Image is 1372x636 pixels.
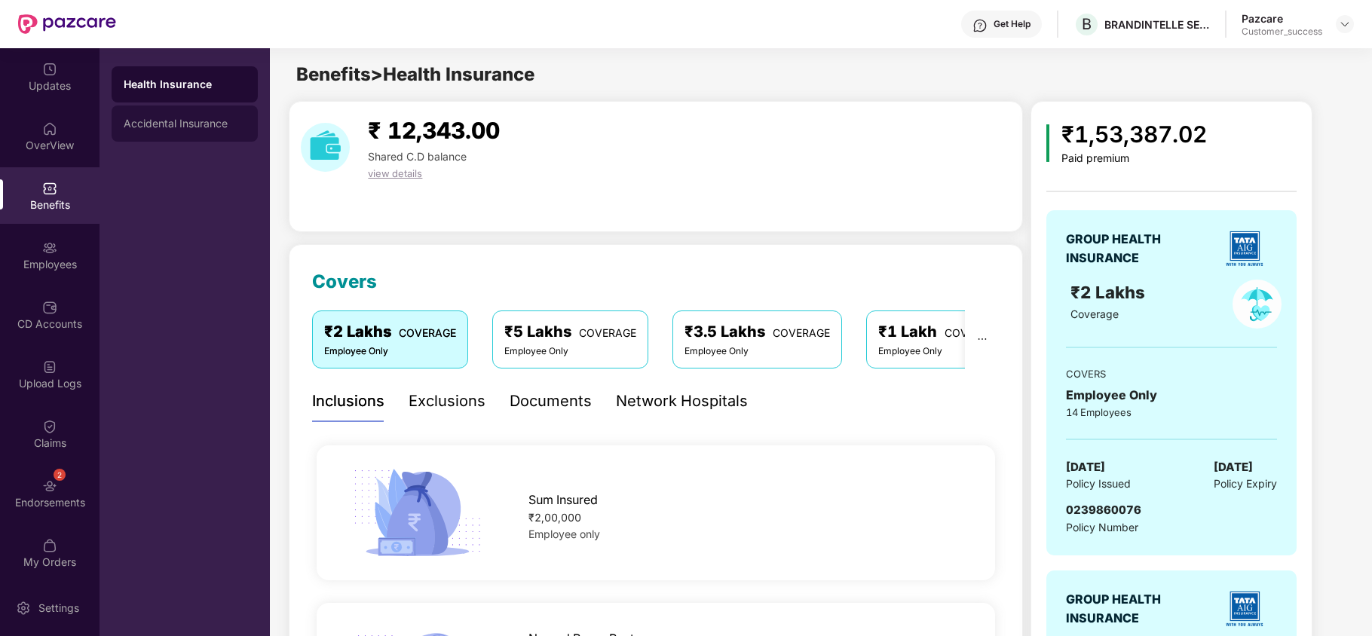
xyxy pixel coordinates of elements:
span: B [1082,15,1092,33]
span: Benefits > Health Insurance [296,63,534,85]
img: svg+xml;base64,PHN2ZyBpZD0iSG9tZSIgeG1sbnM9Imh0dHA6Ly93d3cudzMub3JnLzIwMDAvc3ZnIiB3aWR0aD0iMjAiIG... [42,121,57,136]
span: Covers [312,271,377,292]
div: Pazcare [1242,11,1322,26]
div: Network Hospitals [616,390,748,413]
div: GROUP HEALTH INSURANCE [1066,590,1198,628]
div: Paid premium [1061,152,1207,165]
div: Settings [34,601,84,616]
div: ₹2 Lakhs [324,320,456,344]
span: Sum Insured [528,491,598,509]
div: Customer_success [1242,26,1322,38]
img: svg+xml;base64,PHN2ZyBpZD0iRW5kb3JzZW1lbnRzIiB4bWxucz0iaHR0cDovL3d3dy53My5vcmcvMjAwMC9zdmciIHdpZH... [42,479,57,494]
div: ₹1 Lakh [878,320,1002,344]
img: New Pazcare Logo [18,14,116,34]
div: ₹3.5 Lakhs [684,320,830,344]
span: COVERAGE [773,326,830,339]
img: svg+xml;base64,PHN2ZyBpZD0iSGVscC0zMngzMiIgeG1sbnM9Imh0dHA6Ly93d3cudzMub3JnLzIwMDAvc3ZnIiB3aWR0aD... [972,18,988,33]
img: svg+xml;base64,PHN2ZyBpZD0iU2V0dGluZy0yMHgyMCIgeG1sbnM9Imh0dHA6Ly93d3cudzMub3JnLzIwMDAvc3ZnIiB3aW... [16,601,31,616]
img: svg+xml;base64,PHN2ZyBpZD0iTXlfT3JkZXJzIiBkYXRhLW5hbWU9Ik15IE9yZGVycyIgeG1sbnM9Imh0dHA6Ly93d3cudz... [42,538,57,553]
div: Get Help [994,18,1031,30]
div: Accidental Insurance [124,118,246,130]
img: svg+xml;base64,PHN2ZyBpZD0iQ2xhaW0iIHhtbG5zPSJodHRwOi8vd3d3LnczLm9yZy8yMDAwL3N2ZyIgd2lkdGg9IjIwIi... [42,419,57,434]
span: Coverage [1070,307,1119,320]
span: Shared C.D balance [368,150,467,163]
div: ₹2,00,000 [528,509,964,526]
div: Employee Only [1066,386,1277,405]
span: ellipsis [977,334,988,344]
div: GROUP HEALTH INSURANCE [1066,230,1198,268]
div: Documents [510,390,592,413]
img: insurerLogo [1218,582,1271,635]
img: svg+xml;base64,PHN2ZyBpZD0iQ0RfQWNjb3VudHMiIGRhdGEtbmFtZT0iQ0QgQWNjb3VudHMiIHhtbG5zPSJodHRwOi8vd3... [42,300,57,315]
img: svg+xml;base64,PHN2ZyBpZD0iQmVuZWZpdHMiIHhtbG5zPSJodHRwOi8vd3d3LnczLm9yZy8yMDAwL3N2ZyIgd2lkdGg9Ij... [42,181,57,196]
span: [DATE] [1214,458,1253,476]
span: Policy Number [1066,521,1138,534]
div: Inclusions [312,390,384,413]
span: ₹2 Lakhs [1070,283,1150,302]
div: 2 [54,469,66,481]
span: COVERAGE [399,326,456,339]
span: [DATE] [1066,458,1105,476]
img: svg+xml;base64,PHN2ZyBpZD0iRW1wbG95ZWVzIiB4bWxucz0iaHR0cDovL3d3dy53My5vcmcvMjAwMC9zdmciIHdpZHRoPS... [42,240,57,255]
img: icon [1046,124,1050,162]
div: BRANDINTELLE SERVICES PRIVATE LIMITED [1104,17,1210,32]
button: ellipsis [965,310,1000,368]
div: Health Insurance [124,77,246,92]
div: ₹5 Lakhs [504,320,636,344]
span: ₹ 12,343.00 [368,117,500,144]
img: insurerLogo [1218,222,1271,275]
span: COVERAGE [579,326,636,339]
div: Employee Only [878,344,1002,359]
div: Employee Only [684,344,830,359]
span: 0239860076 [1066,503,1141,517]
div: Employee Only [504,344,636,359]
div: Employee Only [324,344,456,359]
span: Policy Expiry [1214,475,1277,492]
img: policyIcon [1233,280,1282,329]
div: 14 Employees [1066,405,1277,420]
span: COVERAGE [945,326,1002,339]
div: Exclusions [409,390,485,413]
img: icon [348,464,487,561]
img: svg+xml;base64,PHN2ZyBpZD0iRHJvcGRvd24tMzJ4MzIiIHhtbG5zPSJodHRwOi8vd3d3LnczLm9yZy8yMDAwL3N2ZyIgd2... [1339,18,1351,30]
span: view details [368,167,422,179]
span: Policy Issued [1066,475,1131,492]
div: ₹1,53,387.02 [1061,117,1207,152]
img: download [301,123,350,172]
img: svg+xml;base64,PHN2ZyBpZD0iVXBkYXRlZCIgeG1sbnM9Imh0dHA6Ly93d3cudzMub3JnLzIwMDAvc3ZnIiB3aWR0aD0iMj... [42,62,57,77]
img: svg+xml;base64,PHN2ZyBpZD0iVXBsb2FkX0xvZ3MiIGRhdGEtbmFtZT0iVXBsb2FkIExvZ3MiIHhtbG5zPSJodHRwOi8vd3... [42,359,57,375]
span: Employee only [528,527,600,540]
div: COVERS [1066,366,1277,381]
